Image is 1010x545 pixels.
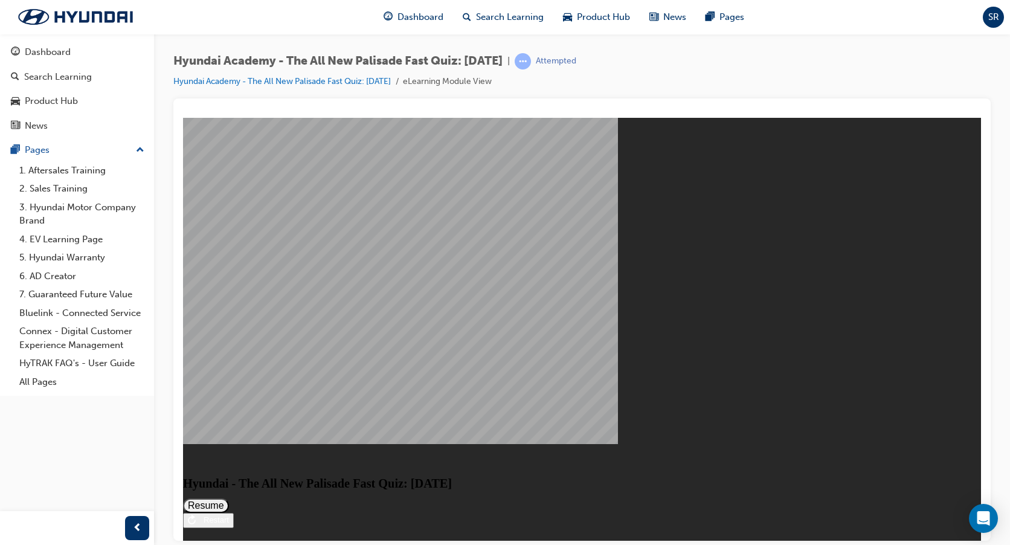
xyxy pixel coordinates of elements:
[136,143,144,158] span: up-icon
[5,115,149,137] a: News
[563,10,572,25] span: car-icon
[14,198,149,230] a: 3. Hyundai Motor Company Brand
[133,521,142,536] span: prev-icon
[14,230,149,249] a: 4. EV Learning Page
[5,139,149,161] button: Pages
[384,10,393,25] span: guage-icon
[25,119,48,133] div: News
[6,4,145,30] img: Trak
[14,161,149,180] a: 1. Aftersales Training
[515,53,531,69] span: learningRecordVerb_ATTEMPT-icon
[14,285,149,304] a: 7. Guaranteed Future Value
[507,54,510,68] span: |
[5,41,149,63] a: Dashboard
[649,10,658,25] span: news-icon
[11,47,20,58] span: guage-icon
[14,373,149,392] a: All Pages
[14,322,149,354] a: Connex - Digital Customer Experience Management
[397,10,443,24] span: Dashboard
[11,96,20,107] span: car-icon
[536,56,576,67] div: Attempted
[5,90,149,112] a: Product Hub
[553,5,640,30] a: car-iconProduct Hub
[696,5,754,30] a: pages-iconPages
[14,179,149,198] a: 2. Sales Training
[453,5,553,30] a: search-iconSearch Learning
[14,354,149,373] a: HyTRAK FAQ's - User Guide
[25,45,71,59] div: Dashboard
[5,66,149,88] a: Search Learning
[25,94,78,108] div: Product Hub
[24,70,92,84] div: Search Learning
[11,145,20,156] span: pages-icon
[25,143,50,157] div: Pages
[719,10,744,24] span: Pages
[374,5,453,30] a: guage-iconDashboard
[476,10,544,24] span: Search Learning
[403,75,492,89] li: eLearning Module View
[14,248,149,267] a: 5. Hyundai Warranty
[5,39,149,139] button: DashboardSearch LearningProduct HubNews
[11,72,19,83] span: search-icon
[14,304,149,323] a: Bluelink - Connected Service
[983,7,1004,28] button: SR
[173,54,503,68] span: Hyundai Academy - The All New Palisade Fast Quiz: [DATE]
[988,10,999,24] span: SR
[14,267,149,286] a: 6. AD Creator
[577,10,630,24] span: Product Hub
[969,504,998,533] div: Open Intercom Messenger
[663,10,686,24] span: News
[11,121,20,132] span: news-icon
[706,10,715,25] span: pages-icon
[640,5,696,30] a: news-iconNews
[463,10,471,25] span: search-icon
[173,76,391,86] a: Hyundai Academy - The All New Palisade Fast Quiz: [DATE]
